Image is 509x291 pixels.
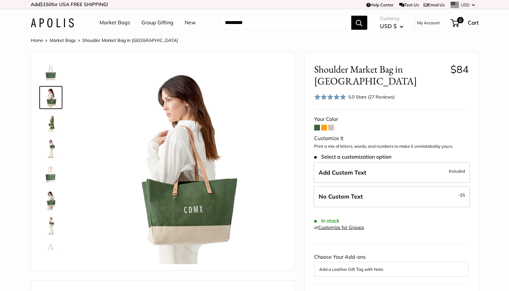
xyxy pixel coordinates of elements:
button: USD $ [380,21,403,31]
span: Select a customization option [314,154,391,160]
a: Text Us [399,2,419,7]
label: Leave Blank [314,186,470,207]
a: Home [31,37,43,43]
img: Shoulder Market Bag in Field Green [41,87,61,108]
input: Search... [220,16,351,30]
a: My Account [417,19,440,27]
span: Cart [468,19,479,26]
img: Shoulder Market Bag in Field Green [41,241,61,261]
div: or [314,223,364,232]
a: Group Gifting [141,18,173,28]
span: Included [449,167,465,175]
span: Add Custom Text [319,169,366,176]
a: Email Us [424,2,445,7]
div: 5.0 Stars (27 Reviews) [348,93,394,100]
a: Shoulder Market Bag in Field Green [39,60,62,83]
div: Your Color [314,114,469,124]
a: Market Bags [99,18,130,28]
div: Customize It [314,134,469,143]
span: - [458,191,465,199]
span: USD $ [380,23,397,29]
span: Shoulder Market Bag in [GEOGRAPHIC_DATA] [82,37,178,43]
span: Shoulder Market Bag in [GEOGRAPHIC_DATA] [314,63,446,87]
span: No Custom Text [319,193,363,200]
img: Shoulder Market Bag in Field Green [41,113,61,133]
img: Shoulder Market Bag in Field Green [41,62,61,82]
img: Shoulder Market Bag in Field Green [41,215,61,236]
span: $84 [450,63,469,75]
span: In stock [314,218,339,224]
a: Market Bags [50,37,76,43]
span: $150 [40,1,52,7]
a: Shoulder Market Bag in Field Green [39,188,62,211]
a: Shoulder Market Bag in Field Green [39,214,62,237]
button: Search [351,16,367,30]
a: Shoulder Market Bag in Field Green [39,137,62,160]
nav: Breadcrumb [31,36,178,44]
span: 0 [457,17,463,23]
a: Shoulder Market Bag in Field Green [39,112,62,135]
img: Apolis [31,18,74,28]
a: New [185,18,196,28]
a: Shoulder Market Bag in Field Green [39,240,62,263]
button: Add a Leather Gift Tag with Note [319,265,464,273]
img: Shoulder Market Bag in Field Green [82,62,285,264]
img: Shoulder Market Bag in Field Green [41,138,61,159]
a: Help Center [366,2,394,7]
img: Shoulder Market Bag in Field Green [41,190,61,210]
a: 0 Cart [451,18,479,28]
label: Add Custom Text [314,162,470,183]
div: 5.0 Stars (27 Reviews) [314,92,395,101]
a: Customize for Groups [318,224,364,230]
img: Shoulder Market Bag in Field Green [41,164,61,185]
a: Shoulder Market Bag in Field Green [39,163,62,186]
span: $5 [460,193,465,198]
span: Currency [380,14,403,23]
a: Shoulder Market Bag in Field Green [39,86,62,109]
span: USD [461,2,470,7]
p: Print a mix of letters, words, and numbers to make it unmistakably yours. [314,143,469,150]
div: Choose Your Add-ons [314,252,469,277]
